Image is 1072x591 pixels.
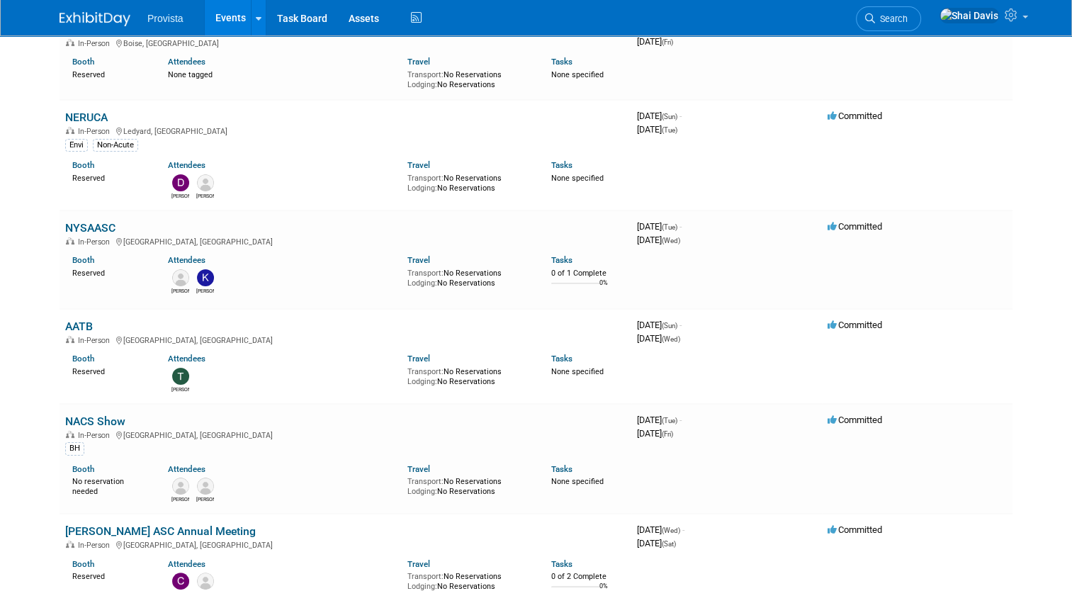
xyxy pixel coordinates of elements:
[72,57,94,67] a: Booth
[65,429,626,440] div: [GEOGRAPHIC_DATA], [GEOGRAPHIC_DATA]
[407,354,430,364] a: Travel
[171,385,189,393] div: Ted Vanzante
[168,354,205,364] a: Attendees
[407,184,437,193] span: Lodging:
[171,495,189,503] div: Ashley Grossman
[72,160,94,170] a: Booth
[662,417,677,424] span: (Tue)
[168,67,397,80] div: None tagged
[407,572,444,581] span: Transport:
[66,39,74,46] img: In-Person Event
[637,111,682,121] span: [DATE]
[662,540,676,548] span: (Sat)
[407,474,530,496] div: No Reservations No Reservations
[168,57,205,67] a: Attendees
[171,286,189,295] div: Vince Gay
[197,174,214,191] img: Allyson Freeman
[168,160,205,170] a: Attendees
[78,336,114,345] span: In-Person
[828,111,882,121] span: Committed
[407,160,430,170] a: Travel
[147,13,184,24] span: Provista
[662,335,680,343] span: (Wed)
[72,474,147,496] div: No reservation needed
[551,160,572,170] a: Tasks
[172,478,189,495] img: Ashley Grossman
[72,364,147,377] div: Reserved
[196,495,214,503] div: Dean Dennerline
[65,524,256,538] a: [PERSON_NAME] ASC Annual Meeting
[828,524,882,535] span: Committed
[637,538,676,548] span: [DATE]
[662,430,673,438] span: (Fri)
[875,13,908,24] span: Search
[65,320,93,333] a: AATB
[66,237,74,244] img: In-Person Event
[551,572,626,582] div: 0 of 2 Complete
[637,524,684,535] span: [DATE]
[828,221,882,232] span: Committed
[168,464,205,474] a: Attendees
[407,582,437,591] span: Lodging:
[637,428,673,439] span: [DATE]
[60,12,130,26] img: ExhibitDay
[197,269,214,286] img: Kyle Walter
[856,6,921,31] a: Search
[407,269,444,278] span: Transport:
[72,464,94,474] a: Booth
[171,191,189,200] div: Debbie Treat
[599,279,608,298] td: 0%
[662,38,673,46] span: (Fri)
[637,221,682,232] span: [DATE]
[65,415,125,428] a: NACS Show
[407,278,437,288] span: Lodging:
[407,174,444,183] span: Transport:
[65,334,626,345] div: [GEOGRAPHIC_DATA], [GEOGRAPHIC_DATA]
[407,569,530,591] div: No Reservations No Reservations
[407,477,444,486] span: Transport:
[407,487,437,496] span: Lodging:
[407,364,530,386] div: No Reservations No Reservations
[78,39,114,48] span: In-Person
[196,191,214,200] div: Allyson Freeman
[407,67,530,89] div: No Reservations No Reservations
[637,124,677,135] span: [DATE]
[637,36,673,47] span: [DATE]
[407,171,530,193] div: No Reservations No Reservations
[72,255,94,265] a: Booth
[168,255,205,265] a: Attendees
[679,111,682,121] span: -
[940,8,999,23] img: Shai Davis
[637,235,680,245] span: [DATE]
[679,320,682,330] span: -
[407,266,530,288] div: No Reservations No Reservations
[551,367,604,376] span: None specified
[551,174,604,183] span: None specified
[407,80,437,89] span: Lodging:
[172,368,189,385] img: Ted Vanzante
[72,559,94,569] a: Booth
[66,541,74,548] img: In-Person Event
[679,221,682,232] span: -
[65,111,108,124] a: NERUCA
[72,67,147,80] div: Reserved
[407,70,444,79] span: Transport:
[78,431,114,440] span: In-Person
[662,237,680,244] span: (Wed)
[66,431,74,438] img: In-Person Event
[407,367,444,376] span: Transport:
[551,57,572,67] a: Tasks
[682,524,684,535] span: -
[679,415,682,425] span: -
[551,354,572,364] a: Tasks
[551,255,572,265] a: Tasks
[637,415,682,425] span: [DATE]
[551,559,572,569] a: Tasks
[662,223,677,231] span: (Tue)
[407,377,437,386] span: Lodging:
[407,255,430,265] a: Travel
[551,269,626,278] div: 0 of 1 Complete
[65,539,626,550] div: [GEOGRAPHIC_DATA], [GEOGRAPHIC_DATA]
[172,573,189,590] img: Candy Price
[407,464,430,474] a: Travel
